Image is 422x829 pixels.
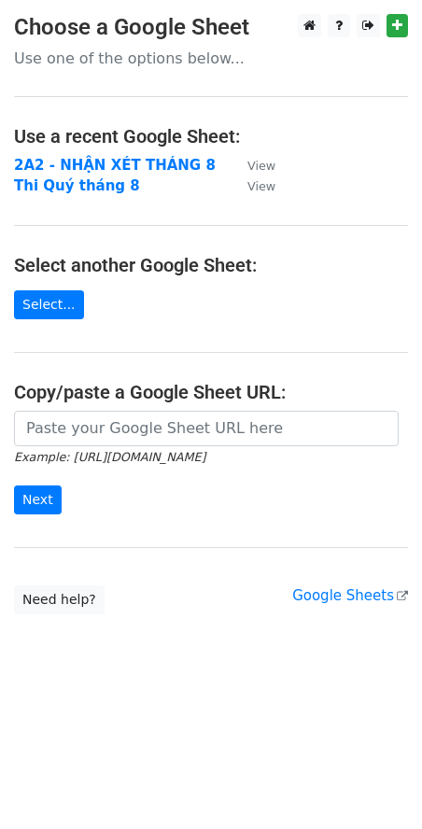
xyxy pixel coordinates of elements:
[292,587,408,604] a: Google Sheets
[14,254,408,276] h4: Select another Google Sheet:
[14,585,105,614] a: Need help?
[14,14,408,41] h3: Choose a Google Sheet
[14,290,84,319] a: Select...
[14,381,408,403] h4: Copy/paste a Google Sheet URL:
[14,125,408,148] h4: Use a recent Google Sheet:
[14,485,62,514] input: Next
[229,157,275,174] a: View
[14,177,140,194] a: Thi Quý tháng 8
[247,159,275,173] small: View
[14,157,216,174] a: 2A2 - NHẬN XÉT THÁNG 8
[247,179,275,193] small: View
[14,411,399,446] input: Paste your Google Sheet URL here
[14,49,408,68] p: Use one of the options below...
[14,450,205,464] small: Example: [URL][DOMAIN_NAME]
[229,177,275,194] a: View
